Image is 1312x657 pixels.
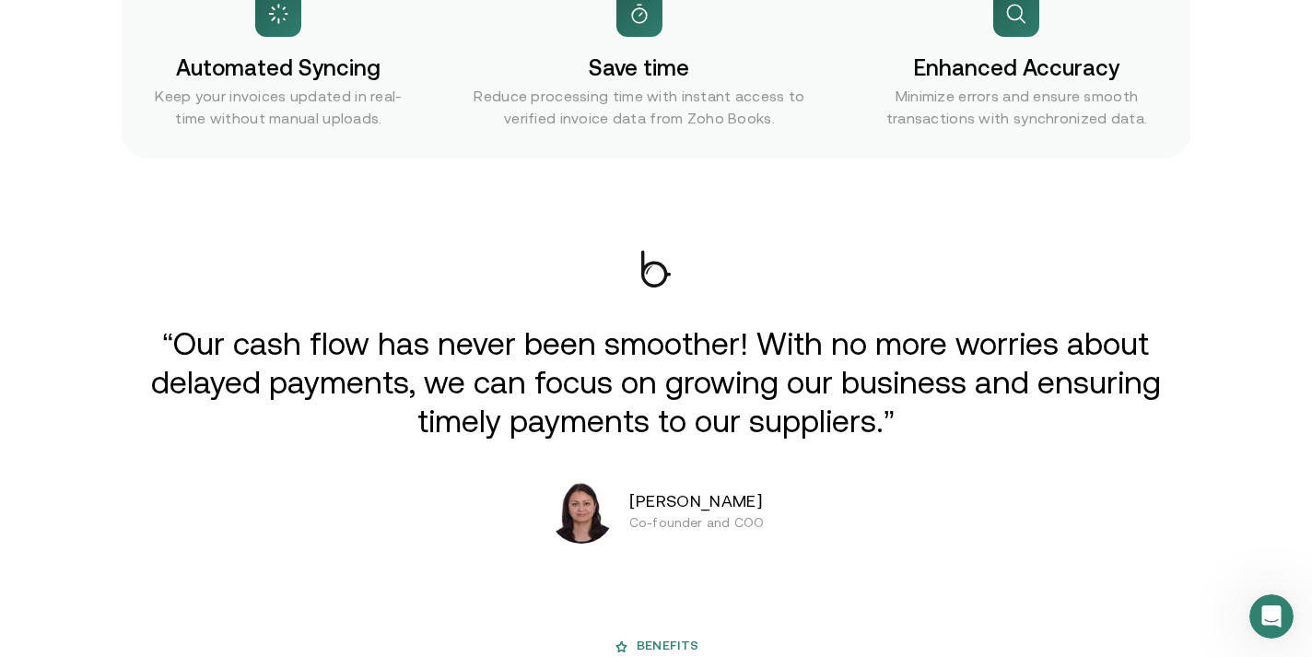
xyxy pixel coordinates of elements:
img: Loading [627,2,651,26]
p: Co-founder and COO [629,513,765,532]
p: Minimize errors and ensure smooth transactions with synchronized data. [861,85,1172,129]
p: Reduce processing time with instant access to verified invoice data from Zoho Books. [454,85,825,129]
img: Anamika Hans [548,477,615,562]
img: benefit [614,639,629,654]
h3: Enhanced Accuracy [913,52,1119,85]
h3: Save time [589,52,689,85]
p: “Our cash flow has never been smoother! With no more worries about delayed payments, we can focus... [148,324,1164,440]
h3: Automated Syncing [176,52,381,85]
img: Loading [266,2,290,25]
p: [PERSON_NAME] [629,489,765,513]
p: Keep your invoices updated in real-time without manual uploads. [140,85,417,129]
iframe: Intercom live chat [1249,594,1294,639]
img: Loading [1004,2,1028,25]
img: Bevarabia [641,251,671,287]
